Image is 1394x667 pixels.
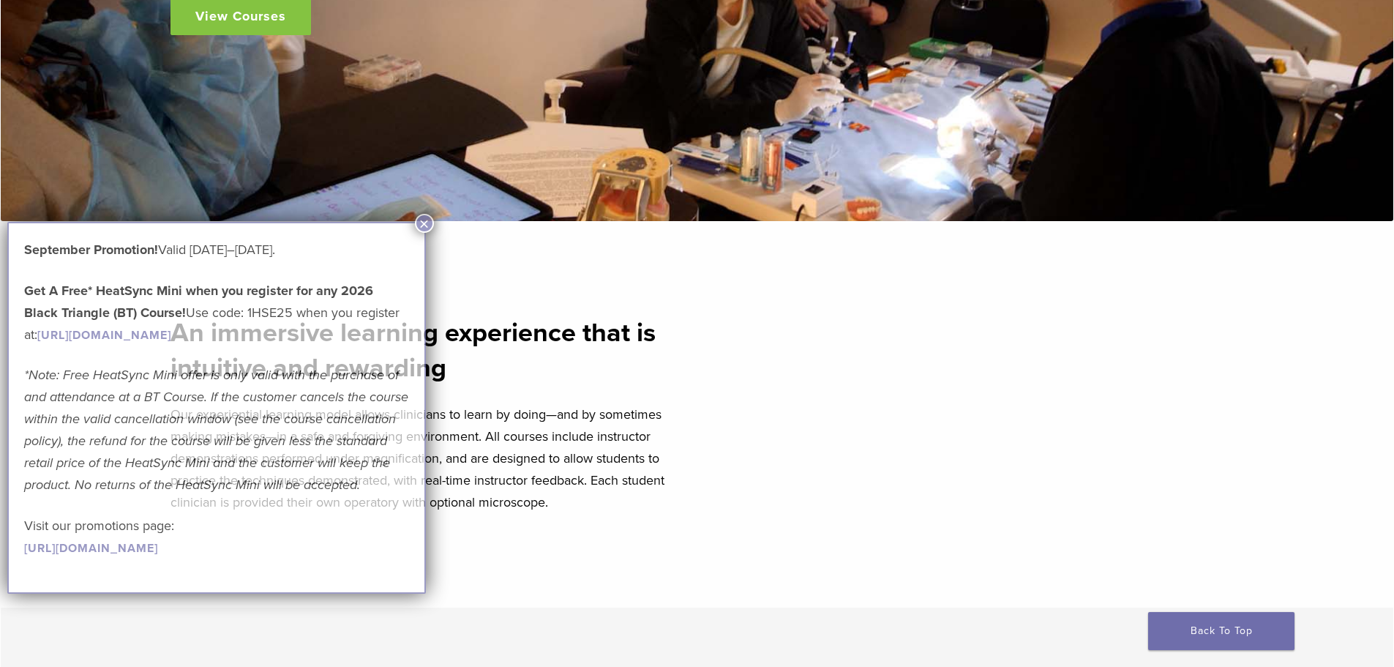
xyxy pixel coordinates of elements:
a: Back To Top [1148,612,1294,650]
p: Valid [DATE]–[DATE]. [24,239,409,261]
a: [URL][DOMAIN_NAME] [24,541,158,556]
em: *Note: Free HeatSync Mini offer is only valid with the purchase of and attendance at a BT Course.... [24,367,408,493]
p: Our experiential learning model allows clinicians to learn by doing—and by sometimes making mista... [170,403,689,513]
button: Close [415,214,434,233]
a: [URL][DOMAIN_NAME] [37,328,171,343]
p: Use code: 1HSE25 when you register at: [24,280,409,346]
iframe: Bioclear Matrix | Welcome to the Bioclear Learning Center [706,269,1224,560]
p: Visit our promotions page: [24,515,409,559]
b: September Promotion! [24,242,158,258]
strong: Get A Free* HeatSync Mini when you register for any 2026 Black Triangle (BT) Course! [24,283,373,321]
